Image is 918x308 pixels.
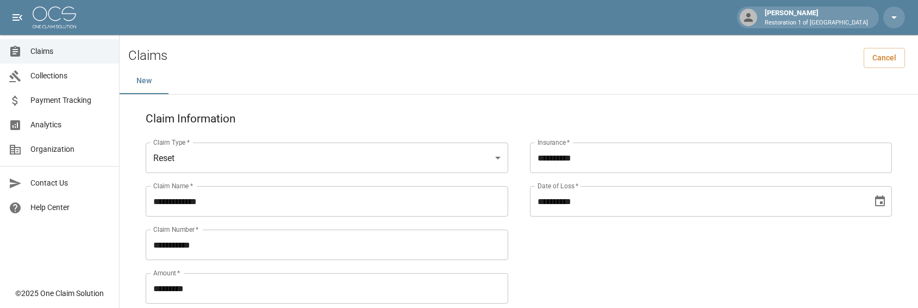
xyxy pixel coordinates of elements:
[30,46,110,57] span: Claims
[30,177,110,189] span: Contact Us
[153,138,190,147] label: Claim Type
[153,268,180,278] label: Amount
[538,138,570,147] label: Insurance
[15,288,104,299] div: © 2025 One Claim Solution
[30,70,110,82] span: Collections
[30,119,110,131] span: Analytics
[765,19,868,28] p: Restoration 1 of [GEOGRAPHIC_DATA]
[128,48,167,64] h2: Claims
[146,143,508,173] div: Reset
[869,190,891,212] button: Choose date, selected date is Jul 23, 2024
[864,48,905,68] a: Cancel
[538,181,578,190] label: Date of Loss
[30,144,110,155] span: Organization
[153,181,193,190] label: Claim Name
[7,7,28,28] button: open drawer
[30,202,110,213] span: Help Center
[33,7,76,28] img: ocs-logo-white-transparent.png
[120,68,918,94] div: dynamic tabs
[760,8,872,27] div: [PERSON_NAME]
[30,95,110,106] span: Payment Tracking
[153,225,198,234] label: Claim Number
[120,68,168,94] button: New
